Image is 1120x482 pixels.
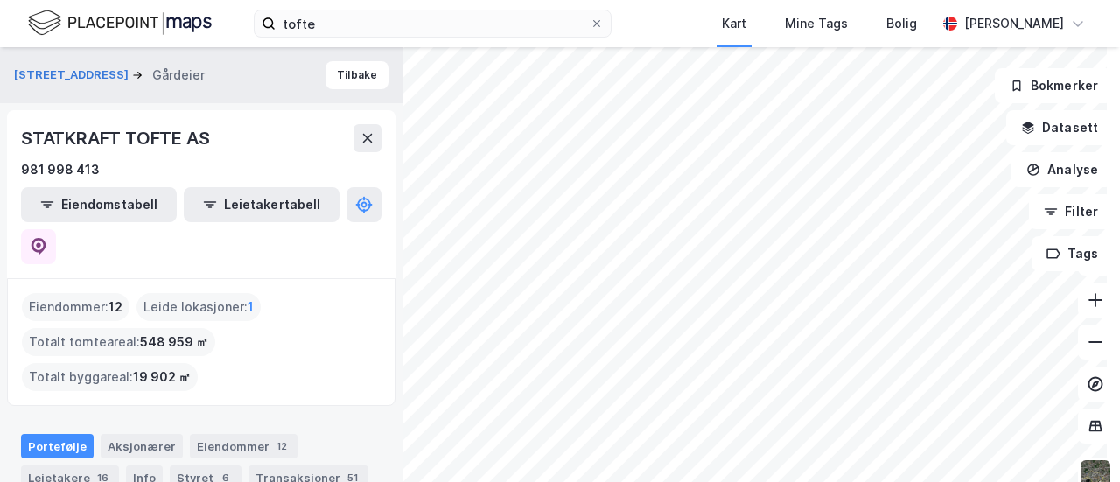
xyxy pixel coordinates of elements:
[248,297,254,318] span: 1
[21,124,213,152] div: STATKRAFT TOFTE AS
[133,367,191,388] span: 19 902 ㎡
[1011,152,1113,187] button: Analyse
[785,13,848,34] div: Mine Tags
[22,363,198,391] div: Totalt byggareal :
[184,187,339,222] button: Leietakertabell
[1032,236,1113,271] button: Tags
[276,10,590,37] input: Søk på adresse, matrikkel, gårdeiere, leietakere eller personer
[136,293,261,321] div: Leide lokasjoner :
[1032,398,1120,482] div: Kontrollprogram for chat
[1029,194,1113,229] button: Filter
[22,293,129,321] div: Eiendommer :
[152,65,205,86] div: Gårdeier
[995,68,1113,103] button: Bokmerker
[190,434,297,458] div: Eiendommer
[108,297,122,318] span: 12
[21,434,94,458] div: Portefølje
[886,13,917,34] div: Bolig
[273,437,290,455] div: 12
[22,328,215,356] div: Totalt tomteareal :
[28,8,212,38] img: logo.f888ab2527a4732fd821a326f86c7f29.svg
[1032,398,1120,482] iframe: Chat Widget
[14,66,132,84] button: [STREET_ADDRESS]
[325,61,388,89] button: Tilbake
[1006,110,1113,145] button: Datasett
[101,434,183,458] div: Aksjonærer
[21,187,177,222] button: Eiendomstabell
[21,159,100,180] div: 981 998 413
[140,332,208,353] span: 548 959 ㎡
[722,13,746,34] div: Kart
[964,13,1064,34] div: [PERSON_NAME]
